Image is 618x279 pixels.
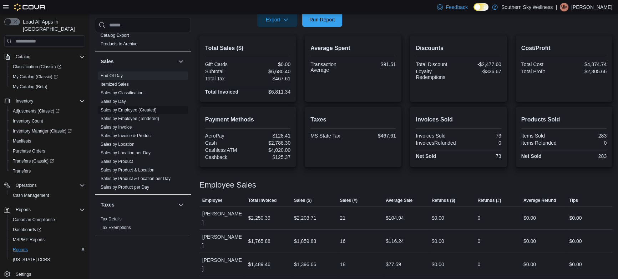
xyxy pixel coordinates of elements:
[7,126,88,136] a: Inventory Manager (Classic)
[310,61,352,73] div: Transaction Average
[101,99,126,104] span: Sales by Day
[7,156,88,166] a: Transfers (Classic)
[101,176,171,181] span: Sales by Product & Location per Day
[416,153,436,159] strong: Net Sold
[294,260,316,269] div: $1,396.66
[7,106,88,116] a: Adjustments (Classic)
[205,69,247,74] div: Subtotal
[101,73,123,78] a: End Of Day
[386,198,412,203] span: Average Sale
[10,117,85,125] span: Inventory Count
[10,117,46,125] a: Inventory Count
[101,185,149,190] a: Sales by Product per Day
[10,157,85,165] span: Transfers (Classic)
[386,237,404,245] div: $116.24
[101,58,114,65] h3: Sales
[310,115,396,124] h2: Taxes
[10,137,85,145] span: Manifests
[101,33,129,38] a: Catalog Export
[205,147,247,153] div: Cashless ATM
[13,138,31,144] span: Manifests
[101,108,157,113] a: Sales by Employee (Created)
[521,115,607,124] h2: Products Sold
[101,82,129,87] a: Itemized Sales
[523,214,536,222] div: $0.00
[101,184,149,190] span: Sales by Product per Day
[199,181,256,189] h3: Employee Sales
[199,206,245,229] div: [PERSON_NAME]
[13,148,45,154] span: Purchase Orders
[249,89,290,95] div: $6,811.34
[294,198,311,203] span: Sales ($)
[249,140,290,146] div: $2,788.30
[460,133,501,139] div: 73
[101,90,143,96] span: Sales by Classification
[16,207,31,213] span: Reports
[249,154,290,160] div: $125.37
[101,116,159,121] span: Sales by Employee (Tendered)
[205,89,238,95] strong: Total Invoiced
[177,200,185,209] button: Taxes
[10,107,85,115] span: Adjustments (Classic)
[10,255,53,264] a: [US_STATE] CCRS
[10,157,57,165] a: Transfers (Classic)
[10,127,75,135] a: Inventory Manager (Classic)
[10,235,47,244] a: MSPMP Reports
[13,257,50,263] span: [US_STATE] CCRS
[13,205,85,214] span: Reports
[13,118,43,124] span: Inventory Count
[101,176,171,181] a: Sales by Product & Location per Day
[560,3,568,11] div: Meredith Mcknight
[460,140,501,146] div: 0
[432,198,455,203] span: Refunds ($)
[249,133,290,139] div: $128.41
[205,76,247,81] div: Total Tax
[13,128,72,134] span: Inventory Manager (Classic)
[501,3,553,11] p: Southern Sky Wellness
[13,227,41,233] span: Dashboards
[565,133,607,139] div: 283
[7,166,88,176] button: Transfers
[13,84,47,90] span: My Catalog (Beta)
[101,142,135,147] a: Sales by Location
[249,61,290,67] div: $0.00
[13,53,85,61] span: Catalog
[10,215,58,224] a: Canadian Compliance
[310,133,352,139] div: MS State Tax
[416,44,501,53] h2: Discounts
[521,69,563,74] div: Total Profit
[13,158,54,164] span: Transfers (Classic)
[521,133,563,139] div: Items Sold
[101,159,133,164] a: Sales by Product
[416,69,457,80] div: Loyalty Redemptions
[7,116,88,126] button: Inventory Count
[10,127,85,135] span: Inventory Manager (Classic)
[432,260,444,269] div: $0.00
[460,69,501,74] div: -$336.67
[101,159,133,164] span: Sales by Product
[10,107,62,115] a: Adjustments (Classic)
[477,214,480,222] div: 0
[569,198,578,203] span: Tips
[10,83,50,91] a: My Catalog (Beta)
[95,215,191,235] div: Taxes
[101,216,122,221] a: Tax Details
[1,205,88,215] button: Reports
[1,180,88,190] button: Operations
[13,181,85,190] span: Operations
[565,69,607,74] div: $2,305.66
[13,270,34,279] a: Settings
[205,115,290,124] h2: Payment Methods
[416,133,457,139] div: Invoices Sold
[101,41,137,47] span: Products to Archive
[7,82,88,92] button: My Catalog (Beta)
[386,214,404,222] div: $104.94
[10,245,31,254] a: Reports
[340,237,346,245] div: 16
[460,153,501,159] div: 73
[14,4,46,11] img: Cova
[16,183,37,188] span: Operations
[10,255,85,264] span: Washington CCRS
[13,193,49,198] span: Cash Management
